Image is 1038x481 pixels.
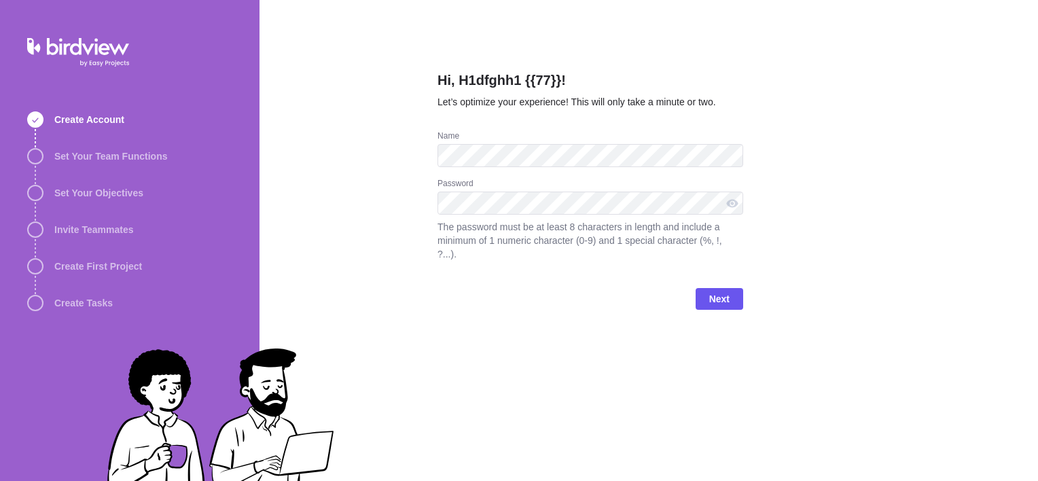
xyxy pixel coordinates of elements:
span: Create Tasks [54,296,113,310]
span: Create Account [54,113,124,126]
span: Let’s optimize your experience! This will only take a minute or two. [437,96,716,107]
span: Invite Teammates [54,223,133,236]
span: Next [709,291,730,307]
span: Create First Project [54,260,142,273]
div: Password [437,178,743,192]
span: Set Your Objectives [54,186,143,200]
h2: Hi, H1dfghh1 {{77}}! [437,71,743,95]
span: Set Your Team Functions [54,149,167,163]
div: Name [437,130,743,144]
span: Next [696,288,743,310]
span: The password must be at least 8 characters in length and include a minimum of 1 numeric character... [437,220,743,261]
